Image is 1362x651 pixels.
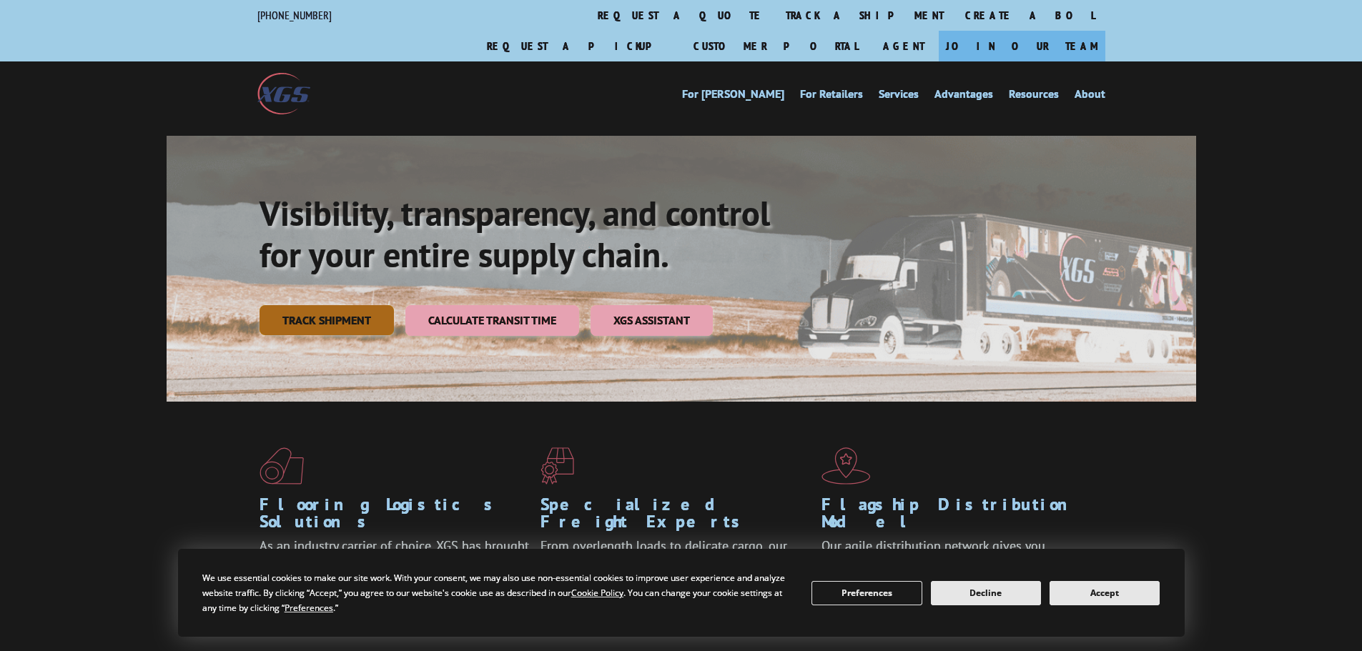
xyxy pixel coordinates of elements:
h1: Specialized Freight Experts [541,496,811,537]
a: XGS ASSISTANT [591,305,713,336]
a: Agent [869,31,939,61]
span: As an industry carrier of choice, XGS has brought innovation and dedication to flooring logistics... [260,537,529,588]
a: For Retailers [800,89,863,104]
a: Join Our Team [939,31,1105,61]
button: Preferences [811,581,922,605]
div: Cookie Consent Prompt [178,549,1185,637]
a: Request a pickup [476,31,683,61]
span: Cookie Policy [571,587,623,599]
button: Accept [1050,581,1160,605]
a: Advantages [934,89,993,104]
b: Visibility, transparency, and control for your entire supply chain. [260,191,770,277]
a: Customer Portal [683,31,869,61]
a: Calculate transit time [405,305,579,336]
a: Track shipment [260,305,394,335]
a: About [1075,89,1105,104]
a: [PHONE_NUMBER] [257,8,332,22]
a: Resources [1009,89,1059,104]
div: We use essential cookies to make our site work. With your consent, we may also use non-essential ... [202,570,794,615]
p: From overlength loads to delicate cargo, our experienced staff knows the best way to move your fr... [541,537,811,601]
span: Preferences [285,602,333,614]
img: xgs-icon-total-supply-chain-intelligence-red [260,447,304,484]
h1: Flagship Distribution Model [821,496,1092,537]
img: xgs-icon-focused-on-flooring-red [541,447,574,484]
h1: Flooring Logistics Solutions [260,496,530,537]
img: xgs-icon-flagship-distribution-model-red [821,447,871,484]
a: Services [879,89,919,104]
button: Decline [931,581,1041,605]
span: Our agile distribution network gives you nationwide inventory management on demand. [821,537,1085,571]
a: For [PERSON_NAME] [682,89,784,104]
